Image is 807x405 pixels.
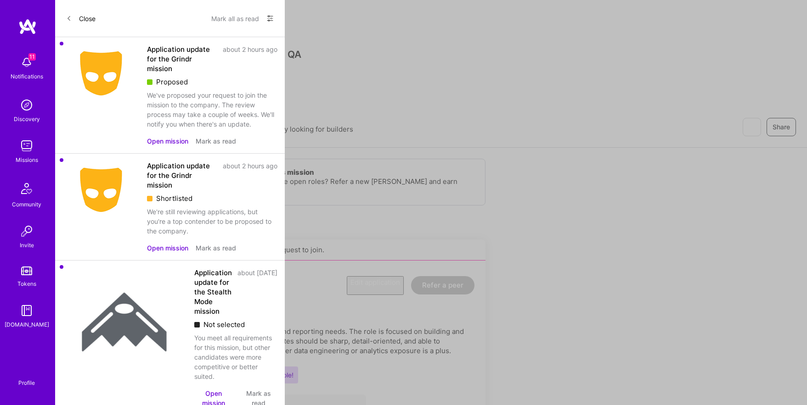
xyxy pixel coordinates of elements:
[20,240,34,250] div: Invite
[62,268,187,392] img: Company Logo
[223,44,277,73] div: about 2 hours ago
[18,378,35,387] div: Profile
[147,136,188,146] button: Open mission
[196,136,236,146] button: Mark as read
[223,161,277,190] div: about 2 hours ago
[194,268,232,316] div: Application update for the Stealth Mode mission
[17,222,36,240] img: Invite
[147,90,277,129] div: We've proposed your request to join the mission to the company. The review process may take a cou...
[17,96,36,114] img: discovery
[237,268,277,316] div: about [DATE]
[16,178,38,200] img: Community
[5,320,49,329] div: [DOMAIN_NAME]
[196,243,236,253] button: Mark as read
[147,243,188,253] button: Open mission
[147,194,277,203] div: Shortlisted
[16,155,38,165] div: Missions
[147,44,217,73] div: Application update for the Grindr mission
[62,44,140,102] img: Company Logo
[12,200,41,209] div: Community
[147,207,277,236] div: We're still reviewing applications, but you're a top contender to be proposed to the company.
[17,53,36,72] img: bell
[28,53,36,61] span: 11
[17,301,36,320] img: guide book
[194,320,277,329] div: Not selected
[194,333,277,381] div: You meet all requirements for this mission, but other candidates were more competitive or better ...
[147,77,277,87] div: Proposed
[211,11,259,26] button: Mark all as read
[15,368,38,387] a: Profile
[147,161,217,190] div: Application update for the Grindr mission
[66,11,96,26] button: Close
[18,18,37,35] img: logo
[21,266,32,275] img: tokens
[17,137,36,155] img: teamwork
[11,72,43,81] div: Notifications
[14,114,40,124] div: Discovery
[17,279,36,288] div: Tokens
[62,161,140,219] img: Company Logo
